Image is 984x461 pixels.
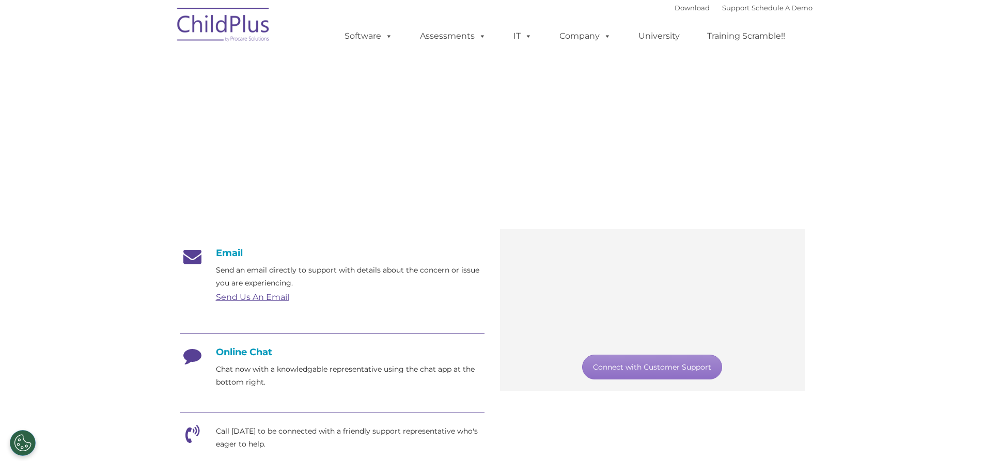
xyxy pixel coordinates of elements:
[697,26,795,46] a: Training Scramble!!
[180,346,485,358] h4: Online Chat
[675,4,710,12] a: Download
[549,26,621,46] a: Company
[216,264,485,290] p: Send an email directly to support with details about the concern or issue you are experiencing.
[216,363,485,389] p: Chat now with a knowledgable representative using the chat app at the bottom right.
[172,1,275,52] img: ChildPlus by Procare Solutions
[216,292,289,302] a: Send Us An Email
[675,4,813,12] font: |
[10,430,36,456] button: Cookies Settings
[752,4,813,12] a: Schedule A Demo
[582,355,722,379] a: Connect with Customer Support
[180,247,485,259] h4: Email
[410,26,496,46] a: Assessments
[503,26,542,46] a: IT
[334,26,403,46] a: Software
[722,4,749,12] a: Support
[628,26,690,46] a: University
[216,425,485,451] p: Call [DATE] to be connected with a friendly support representative who's eager to help.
